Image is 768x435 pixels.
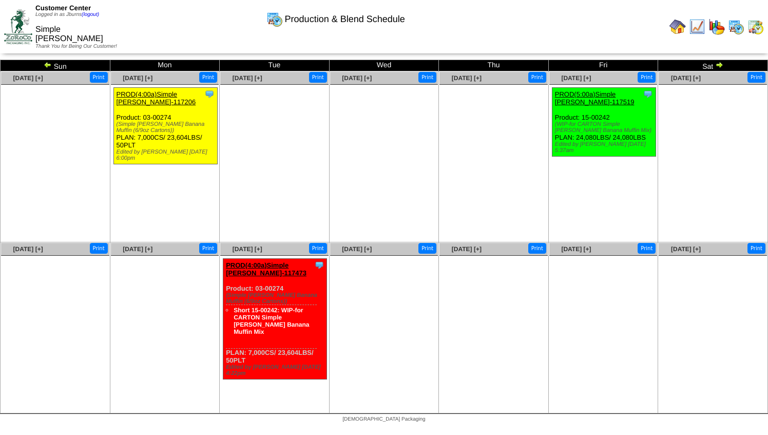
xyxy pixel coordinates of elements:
span: [DEMOGRAPHIC_DATA] Packaging [342,417,425,422]
td: Sat [658,60,768,71]
button: Print [747,243,765,254]
a: [DATE] [+] [452,245,482,253]
td: Wed [329,60,439,71]
div: Product: 03-00274 PLAN: 7,000CS / 23,604LBS / 50PLT [223,259,327,380]
img: line_graph.gif [689,18,705,35]
a: [DATE] [+] [233,74,262,82]
span: Thank You for Being Our Customer! [35,44,117,49]
a: [DATE] [+] [561,74,591,82]
a: [DATE] [+] [342,245,372,253]
div: (WIP-for CARTON Simple [PERSON_NAME] Banana Muffin Mix) [555,121,656,134]
a: [DATE] [+] [671,74,701,82]
a: [DATE] [+] [123,74,152,82]
a: [DATE] [+] [342,74,372,82]
div: (Simple [PERSON_NAME] Banana Muffin (6/9oz Cartons)) [226,292,327,305]
img: Tooltip [204,89,215,99]
div: Edited by [PERSON_NAME] [DATE] 5:37am [555,141,656,154]
td: Thu [439,60,549,71]
span: Logged in as Jburns [35,12,99,17]
button: Print [309,72,327,83]
button: Print [309,243,327,254]
td: Tue [220,60,330,71]
span: Customer Center [35,4,91,12]
button: Print [638,72,656,83]
a: [DATE] [+] [13,74,43,82]
a: [DATE] [+] [13,245,43,253]
div: Edited by [PERSON_NAME] [DATE] 4:22pm [226,364,327,376]
button: Print [528,243,546,254]
img: ZoRoCo_Logo(Green%26Foil)%20jpg.webp [4,9,32,44]
a: PROD(4:00a)Simple [PERSON_NAME]-117473 [226,261,306,277]
a: [DATE] [+] [561,245,591,253]
img: calendarprod.gif [266,11,283,27]
a: PROD(4:00a)Simple [PERSON_NAME]-117206 [117,90,196,106]
td: Mon [110,60,220,71]
img: Tooltip [314,260,324,270]
span: Production & Blend Schedule [285,14,405,25]
a: [DATE] [+] [123,245,152,253]
button: Print [199,72,217,83]
button: Print [528,72,546,83]
button: Print [90,243,108,254]
img: arrowright.gif [715,61,723,69]
a: Short 15-00242: WIP-for CARTON Simple [PERSON_NAME] Banana Muffin Mix [234,307,309,335]
img: graph.gif [708,18,725,35]
button: Print [418,72,436,83]
span: Simple [PERSON_NAME] [35,25,103,43]
button: Print [199,243,217,254]
img: Tooltip [643,89,653,99]
a: PROD(5:00a)Simple [PERSON_NAME]-117519 [555,90,635,106]
img: calendarprod.gif [728,18,744,35]
img: arrowleft.gif [44,61,52,69]
td: Sun [1,60,110,71]
button: Print [418,243,436,254]
a: (logout) [82,12,99,17]
button: Print [638,243,656,254]
img: home.gif [669,18,686,35]
div: (Simple [PERSON_NAME] Banana Muffin (6/9oz Cartons)) [117,121,217,134]
img: calendarinout.gif [747,18,764,35]
a: [DATE] [+] [671,245,701,253]
td: Fri [548,60,658,71]
a: [DATE] [+] [452,74,482,82]
div: Product: 03-00274 PLAN: 7,000CS / 23,604LBS / 50PLT [113,88,217,164]
button: Print [90,72,108,83]
div: Edited by [PERSON_NAME] [DATE] 6:00pm [117,149,217,161]
div: Product: 15-00242 PLAN: 24,080LBS / 24,080LBS [552,88,656,157]
button: Print [747,72,765,83]
a: [DATE] [+] [233,245,262,253]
